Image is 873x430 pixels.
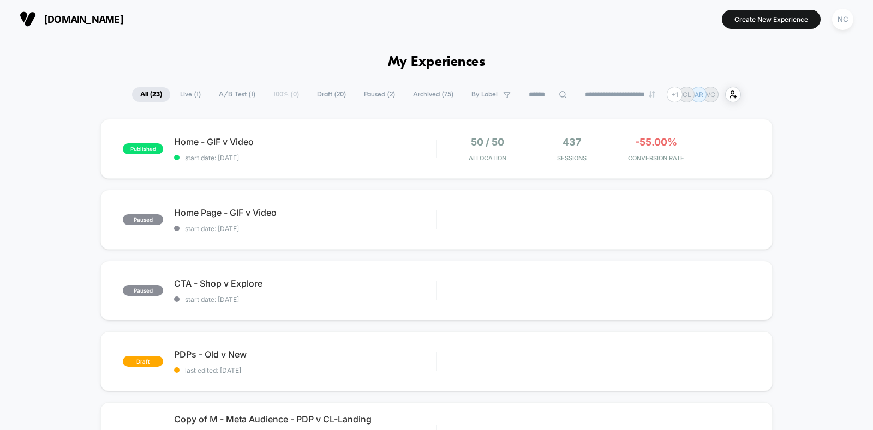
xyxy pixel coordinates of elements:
[832,9,853,30] div: NC
[388,54,486,70] h1: My Experiences
[123,356,163,367] span: draft
[172,87,209,102] span: Live ( 1 )
[174,349,436,360] span: PDPs - Old v New
[829,8,857,31] button: NC
[722,10,821,29] button: Create New Experience
[469,154,506,162] span: Allocation
[471,136,504,148] span: 50 / 50
[16,10,127,28] button: [DOMAIN_NAME]
[532,154,611,162] span: Sessions
[132,87,170,102] span: All ( 23 )
[44,14,123,25] span: [DOMAIN_NAME]
[211,87,264,102] span: A/B Test ( 1 )
[695,90,703,99] p: AR
[123,143,163,154] span: published
[174,278,436,289] span: CTA - Shop v Explore
[174,225,436,233] span: start date: [DATE]
[174,154,436,162] span: start date: [DATE]
[649,91,655,98] img: end
[471,90,498,99] span: By Label
[635,136,677,148] span: -55.00%
[617,154,696,162] span: CONVERSION RATE
[405,87,462,102] span: Archived ( 75 )
[123,214,163,225] span: paused
[20,11,36,27] img: Visually logo
[174,414,436,425] span: Copy of M - Meta Audience - PDP v CL-Landing
[174,295,436,304] span: start date: [DATE]
[123,285,163,296] span: paused
[309,87,354,102] span: Draft ( 20 )
[683,90,691,99] p: CL
[563,136,581,148] span: 437
[174,207,436,218] span: Home Page - GIF v Video
[667,87,683,102] div: + 1
[706,90,715,99] p: VC
[356,87,403,102] span: Paused ( 2 )
[174,136,436,147] span: Home - GIF v Video
[174,366,436,374] span: last edited: [DATE]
